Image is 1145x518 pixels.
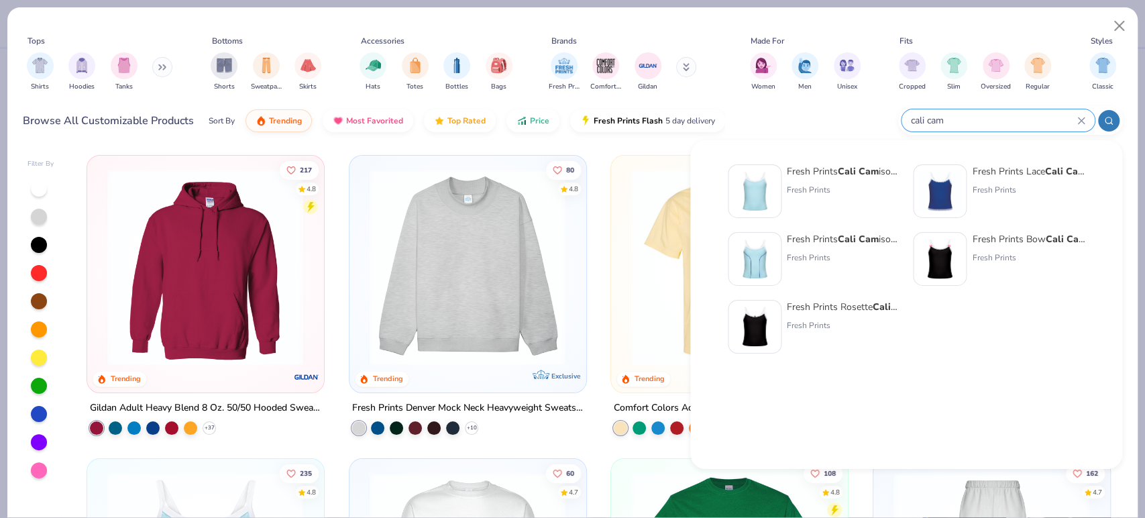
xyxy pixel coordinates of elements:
span: + 10 [466,423,476,431]
img: Sweatpants Image [259,58,274,73]
strong: Cali Cam [838,165,879,178]
div: Bottoms [212,35,243,47]
img: Cropped Image [904,58,920,73]
div: filter for Skirts [294,52,321,92]
button: Like [280,160,319,179]
button: filter button [549,52,580,92]
img: c9278497-07b0-4b89-88bf-435e93a5fff2 [734,238,775,280]
div: Fresh Prints Bow isole Top [972,232,1085,246]
div: Fresh Prints [787,252,899,264]
div: filter for Hoodies [68,52,95,92]
span: Men [798,82,812,92]
div: Fresh Prints Lace isole Top [972,164,1085,178]
div: filter for Classic [1089,52,1116,92]
span: 80 [566,166,574,173]
img: Classic Image [1095,58,1111,73]
img: Hats Image [366,58,381,73]
img: Tanks Image [117,58,131,73]
button: Close [1107,13,1132,39]
span: Shorts [214,82,235,92]
img: Bottles Image [449,58,464,73]
span: Exclusive [551,371,580,380]
span: Tanks [115,82,133,92]
span: Hoodies [69,82,95,92]
button: filter button [1089,52,1116,92]
span: Top Rated [447,115,486,126]
div: Brands [551,35,577,47]
button: filter button [251,52,282,92]
span: Classic [1092,82,1113,92]
div: Accessories [361,35,404,47]
button: filter button [981,52,1011,92]
div: Fresh Prints isole Top [787,164,899,178]
div: filter for Bottles [443,52,470,92]
button: filter button [486,52,512,92]
img: Bags Image [491,58,506,73]
img: Unisex Image [839,58,855,73]
span: 235 [300,470,312,476]
img: d2e93f27-f460-4e7a-bcfc-75916c5962f1 [919,170,961,212]
button: Trending [246,109,312,132]
img: Men Image [798,58,812,73]
button: filter button [443,52,470,92]
button: Like [546,160,581,179]
div: filter for Women [750,52,777,92]
span: Slim [947,82,961,92]
button: filter button [750,52,777,92]
button: filter button [360,52,386,92]
button: Like [546,464,581,482]
img: Skirts Image [301,58,316,73]
div: filter for Bags [486,52,512,92]
div: Fresh Prints isole with [PERSON_NAME] [787,232,899,246]
img: Gildan logo [293,363,320,390]
div: 4.8 [307,487,316,497]
button: filter button [402,52,429,92]
img: trending.gif [256,115,266,126]
div: filter for Gildan [635,52,661,92]
div: Fresh Prints [787,184,899,196]
span: Sweatpants [251,82,282,92]
div: Comfort Colors Adult Heavyweight T-Shirt [614,399,795,416]
span: Trending [269,115,302,126]
img: Fresh Prints Image [554,56,574,76]
img: most_fav.gif [333,115,343,126]
button: Top Rated [424,109,496,132]
span: Unisex [837,82,857,92]
img: c186e665-251a-47c8-98ac-0adcdfc37056 [919,238,961,280]
div: filter for Tanks [111,52,138,92]
div: filter for Cropped [899,52,926,92]
div: Fresh Prints Rosette isole Top [787,300,899,314]
div: Filter By [28,159,54,169]
button: Like [1066,464,1105,482]
div: Fresh Prints Denver Mock Neck Heavyweight Sweatshirt [352,399,584,416]
button: filter button [940,52,967,92]
button: filter button [590,52,621,92]
div: 4.7 [569,487,578,497]
span: Shirts [31,82,49,92]
span: + 37 [205,423,215,431]
div: Gildan Adult Heavy Blend 8 Oz. 50/50 Hooded Sweatshirt [90,399,321,416]
button: filter button [834,52,861,92]
button: filter button [111,52,138,92]
div: filter for Regular [1024,52,1051,92]
span: Most Favorited [346,115,403,126]
img: 26f378cc-43d3-41b2-ab0e-76fc05245346 [734,306,775,348]
span: Price [530,115,549,126]
strong: Cali Cam [1045,233,1086,246]
span: 217 [300,166,312,173]
span: Cropped [899,82,926,92]
div: filter for Comfort Colors [590,52,621,92]
div: filter for Hats [360,52,386,92]
div: filter for Slim [940,52,967,92]
button: filter button [68,52,95,92]
img: Totes Image [408,58,423,73]
img: Hoodies Image [74,58,89,73]
button: filter button [27,52,54,92]
img: f5d85501-0dbb-4ee4-b115-c08fa3845d83 [363,169,572,366]
div: Made For [751,35,784,47]
button: filter button [211,52,237,92]
button: Most Favorited [323,109,413,132]
div: Fits [899,35,913,47]
img: Shirts Image [32,58,48,73]
img: Shorts Image [217,58,232,73]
